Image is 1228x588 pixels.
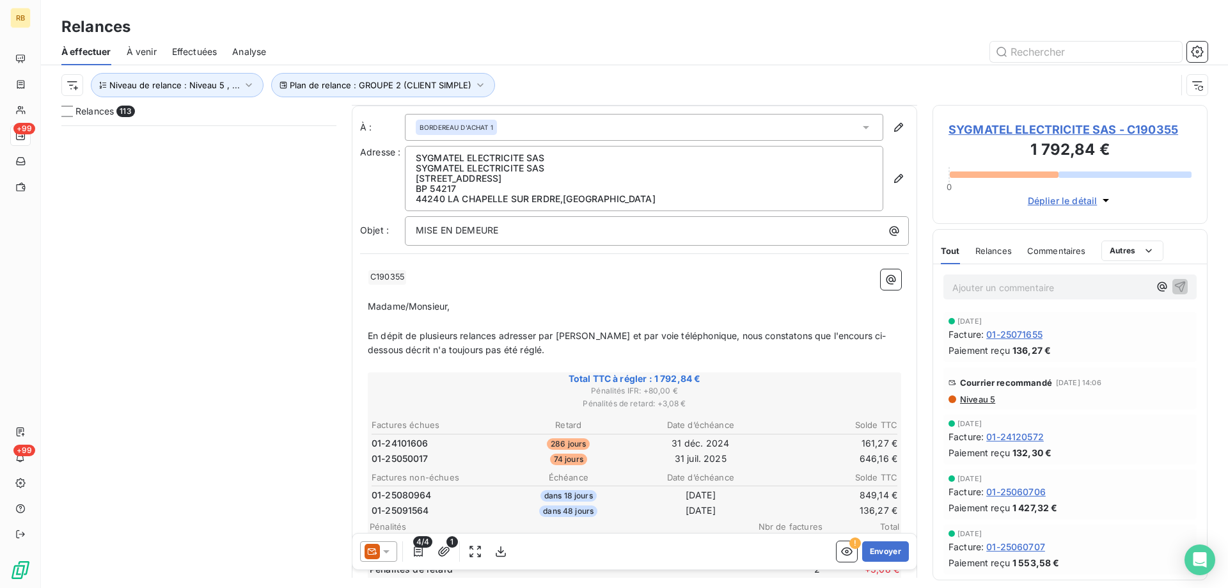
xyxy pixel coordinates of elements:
span: Facture : [949,430,984,443]
span: 01-25060706 [986,485,1046,498]
th: Solde TTC [767,418,899,432]
span: 4/4 [413,536,432,548]
span: Effectuées [172,45,217,58]
span: 01-25050017 [372,452,429,465]
span: BORDEREAU D'ACHAT 1 [420,123,493,132]
td: [DATE] [635,488,766,502]
th: Factures échues [371,418,502,432]
span: Facture : [949,540,984,553]
span: Analyse [232,45,266,58]
p: SYGMATEL ELECTRICITE SAS [416,163,872,173]
span: Commentaires [1027,246,1086,256]
span: [DATE] [957,530,982,537]
td: 136,27 € [767,504,899,518]
button: Plan de relance : GROUPE 2 (CLIENT SIMPLE) [271,73,495,97]
span: dans 18 jours [540,490,597,502]
h3: 1 792,84 € [949,138,1192,164]
span: Paiement reçu [949,501,1010,514]
span: 1 [446,536,458,548]
span: +99 [13,123,35,134]
span: En dépit de plusieurs relances adresser par [PERSON_NAME] et par voie téléphonique, nous constato... [368,330,886,356]
div: Open Intercom Messenger [1185,544,1215,575]
span: Pénalités IFR : + 80,00 € [370,385,899,397]
span: 01-24101606 [372,437,429,450]
p: BP 54217 [416,184,872,194]
span: Facture : [949,485,984,498]
span: Relances [75,105,114,118]
span: Objet : [360,225,389,235]
td: 01-25080964 [371,488,502,502]
span: [DATE] [957,475,982,482]
span: MISE EN DEMEURE [416,225,498,235]
span: Paiement reçu [949,446,1010,459]
span: 01-24120572 [986,430,1044,443]
span: Pénalités [370,521,746,532]
span: [DATE] 14:06 [1056,379,1101,386]
span: C190355 [368,270,406,285]
span: [DATE] [957,420,982,427]
td: 161,27 € [767,436,899,450]
td: 646,16 € [767,452,899,466]
span: Madame/Monsieur, [368,301,450,312]
span: Total [823,521,899,532]
td: 849,14 € [767,488,899,502]
th: Retard [503,418,634,432]
label: À : [360,121,405,134]
td: [DATE] [635,504,766,518]
span: À venir [127,45,157,58]
span: +99 [13,445,35,456]
h3: Relances [61,15,130,38]
span: 136,27 € [1012,344,1051,357]
th: Date d’échéance [635,471,766,484]
th: Factures non-échues [371,471,502,484]
span: Pénalités de retard : + 3,08 € [370,398,899,409]
span: 286 jours [547,438,590,450]
span: Courrier recommandé [960,377,1052,388]
td: 31 déc. 2024 [635,436,766,450]
span: dans 48 jours [539,505,597,517]
span: Facture : [949,328,984,341]
td: 01-25091564 [371,504,502,518]
button: Envoyer [862,541,909,562]
span: 0 [947,182,952,192]
button: Autres [1101,241,1163,261]
span: SYGMATEL ELECTRICITE SAS - C190355 [949,121,1192,138]
th: Date d’échéance [635,418,766,432]
span: 01-25071655 [986,328,1043,341]
span: 113 [116,106,134,117]
span: 01-25060707 [986,540,1045,553]
span: [DATE] [957,317,982,325]
p: [STREET_ADDRESS] [416,173,872,184]
div: RB [10,8,31,28]
td: 31 juil. 2025 [635,452,766,466]
span: Adresse : [360,147,400,157]
button: Niveau de relance : Niveau 5 , ... [91,73,264,97]
button: Déplier le détail [1024,193,1117,208]
span: Niveau de relance : Niveau 5 , ... [109,80,240,90]
span: 132,30 € [1012,446,1051,459]
span: À effectuer [61,45,111,58]
span: Tout [941,246,960,256]
span: Niveau 5 [959,394,995,404]
span: Déplier le détail [1028,194,1098,207]
span: Plan de relance : GROUPE 2 (CLIENT SIMPLE) [290,80,471,90]
span: Paiement reçu [949,344,1010,357]
span: Paiement reçu [949,556,1010,569]
p: SYGMATEL ELECTRICITE SAS [416,153,872,163]
input: Rechercher [990,42,1182,62]
div: grid [61,125,336,588]
span: Relances [975,246,1012,256]
span: Nbr de factures [746,521,823,532]
img: Logo LeanPay [10,560,31,580]
th: Solde TTC [767,471,899,484]
span: 1 553,58 € [1012,556,1060,569]
span: Total TTC à régler : 1 792,84 € [370,372,899,385]
span: 1 427,32 € [1012,501,1058,514]
th: Échéance [503,471,634,484]
p: 44240 LA CHAPELLE SUR ERDRE , [GEOGRAPHIC_DATA] [416,194,872,204]
span: 74 jours [550,454,587,465]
